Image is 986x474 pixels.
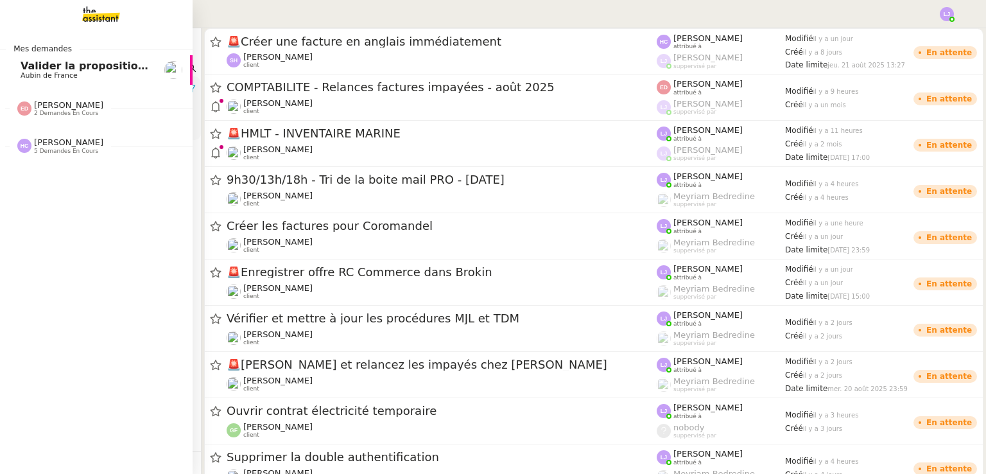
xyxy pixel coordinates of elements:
span: client [243,432,259,439]
img: svg [657,358,671,372]
app-user-detailed-label: client [227,145,657,161]
span: Modifié [785,179,813,188]
span: [PERSON_NAME] [673,53,743,62]
span: [PERSON_NAME] [673,356,743,366]
img: users%2F1KZeGoDA7PgBs4M3FMhJkcSWXSs1%2Favatar%2F872c3928-ebe4-491f-ae76-149ccbe264e1 [227,146,241,160]
span: il y a un jour [813,266,853,273]
span: Modifié [785,410,813,419]
span: attribué à [673,367,702,374]
img: svg [940,7,954,21]
img: users%2FNmPW3RcGagVdwlUj0SIRjiM8zA23%2Favatar%2Fb3e8f68e-88d8-429d-a2bd-00fb6f2d12db [227,377,241,391]
app-user-detailed-label: client [227,376,657,392]
div: En attente [926,95,972,103]
span: Modifié [785,34,813,43]
app-user-label: attribué à [657,403,785,419]
span: [PERSON_NAME] [673,218,743,227]
span: Valider la proposition d'assurance Honda [21,60,259,72]
span: 9h30/13h/18h - Tri de la boite mail PRO - [DATE] [227,174,657,186]
span: [DATE] 23:59 [827,247,870,254]
span: il y a 2 jours [803,333,842,340]
span: il y a 2 jours [813,319,852,326]
app-user-label: attribué à [657,264,785,281]
div: En attente [926,326,972,334]
span: il y a 3 heures [813,412,859,419]
span: client [243,154,259,161]
span: [PERSON_NAME] [243,329,313,339]
span: Supprimer la double authentification [227,452,657,463]
span: attribué à [673,136,702,143]
span: il y a 9 heures [813,88,859,95]
span: Ouvrir contrat électricité temporaire [227,405,657,417]
app-user-detailed-label: client [227,191,657,207]
span: HMLT - INVENTAIRE MARINE [227,128,657,139]
app-user-label: attribué à [657,218,785,234]
img: users%2FaellJyylmXSg4jqeVbanehhyYJm1%2Favatar%2Fprofile-pic%20(4).png [657,193,671,207]
app-user-detailed-label: client [227,237,657,254]
span: suppervisé par [673,155,716,162]
div: En attente [926,49,972,57]
span: client [243,339,259,346]
span: [PERSON_NAME] [673,99,743,109]
app-user-detailed-label: client [227,98,657,115]
app-user-label: attribué à [657,356,785,373]
span: [PERSON_NAME] [243,283,313,293]
app-user-detailed-label: client [227,422,657,439]
img: users%2FALbeyncImohZ70oG2ud0kR03zez1%2Favatar%2F645c5494-5e49-4313-a752-3cbe407590be [227,285,241,299]
img: svg [657,35,671,49]
span: Créé [785,232,803,241]
span: il y a un jour [813,35,853,42]
span: Modifié [785,218,813,227]
span: attribué à [673,228,702,235]
img: svg [657,146,671,161]
span: [PERSON_NAME] [673,79,743,89]
span: attribué à [673,320,702,328]
span: il y a 4 heures [803,194,849,201]
span: il y a 8 jours [803,49,842,56]
span: [PERSON_NAME] [243,237,313,247]
span: Date limite [785,292,827,301]
app-user-label: attribué à [657,449,785,466]
span: 5 demandes en cours [34,148,98,155]
img: svg [657,312,671,326]
img: users%2FNmPW3RcGagVdwlUj0SIRjiM8zA23%2Favatar%2Fb3e8f68e-88d8-429d-a2bd-00fb6f2d12db [227,238,241,252]
img: svg [227,423,241,437]
span: suppervisé par [673,432,716,439]
span: [DATE] 15:00 [827,293,870,300]
span: Meyriam Bedredine [673,376,755,386]
span: [PERSON_NAME] [673,33,743,43]
img: users%2FaellJyylmXSg4jqeVbanehhyYJm1%2Favatar%2Fprofile-pic%20(4).png [657,378,671,392]
span: [PERSON_NAME] [673,125,743,135]
img: svg [657,54,671,68]
app-user-detailed-label: client [227,283,657,300]
span: [PERSON_NAME] [243,98,313,108]
app-user-label: suppervisé par [657,376,785,393]
div: En attente [926,141,972,149]
img: svg [657,265,671,279]
span: il y a 2 jours [803,372,842,379]
div: En attente [926,419,972,426]
span: il y a une heure [813,220,863,227]
span: suppervisé par [673,201,716,208]
span: Meyriam Bedredine [673,238,755,247]
span: 🚨 [227,127,241,140]
span: Enregistrer offre RC Commerce dans Brokin [227,267,657,278]
div: En attente [926,280,972,288]
span: 2 demandes en cours [34,110,98,117]
img: svg [657,80,671,94]
div: En attente [926,373,972,380]
div: En attente [926,234,972,241]
app-user-label: attribué à [657,125,785,142]
span: attribué à [673,459,702,466]
img: svg [17,139,31,153]
span: client [243,293,259,300]
img: users%2FTDxDvmCjFdN3QFePFNGdQUcJcQk1%2Favatar%2F0cfb3a67-8790-4592-a9ec-92226c678442 [227,192,241,206]
app-user-label: suppervisé par [657,99,785,116]
app-user-detailed-label: client [227,329,657,346]
span: suppervisé par [673,63,716,70]
span: Créé [785,371,803,380]
img: users%2FSclkIUIAuBOhhDrbgjtrSikBoD03%2Favatar%2F48cbc63d-a03d-4817-b5bf-7f7aeed5f2a9 [164,61,182,79]
span: il y a 4 heures [813,458,859,465]
span: attribué à [673,413,702,420]
app-user-label: suppervisé par [657,145,785,162]
span: Modifié [785,457,813,466]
